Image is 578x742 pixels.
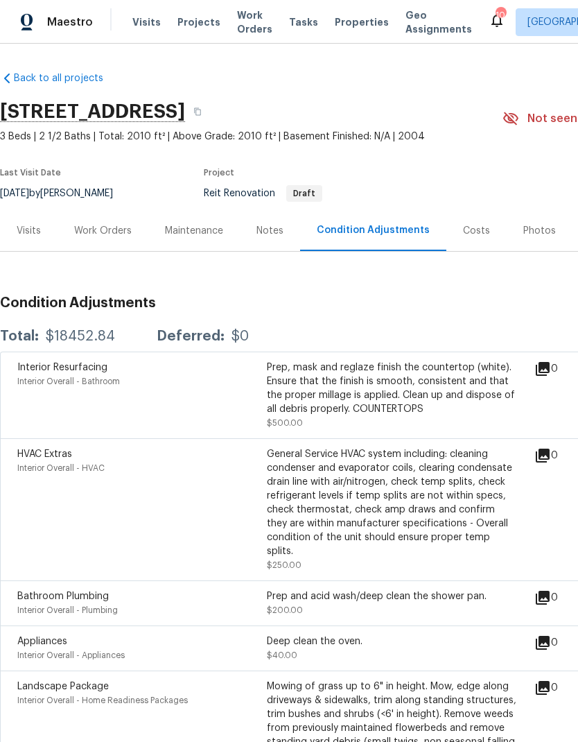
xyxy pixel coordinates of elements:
span: Interior Overall - Appliances [17,651,125,659]
span: Landscape Package [17,682,109,691]
div: Work Orders [74,224,132,238]
div: Condition Adjustments [317,223,430,237]
div: $18452.84 [46,329,115,343]
span: Visits [132,15,161,29]
div: Deferred: [157,329,225,343]
span: Tasks [289,17,318,27]
span: Project [204,169,234,177]
span: Properties [335,15,389,29]
span: $40.00 [267,651,297,659]
div: Deep clean the oven. [267,635,516,648]
div: Prep and acid wash/deep clean the shower pan. [267,589,516,603]
div: Photos [523,224,556,238]
span: Interior Overall - Home Readiness Packages [17,696,188,705]
span: Interior Overall - Bathroom [17,377,120,386]
span: Bathroom Plumbing [17,592,109,601]
span: Geo Assignments [405,8,472,36]
div: Visits [17,224,41,238]
span: Reit Renovation [204,189,322,198]
span: Draft [288,189,321,198]
span: Interior Overall - Plumbing [17,606,118,614]
span: $250.00 [267,561,301,569]
span: Interior Resurfacing [17,363,107,372]
span: Maestro [47,15,93,29]
div: General Service HVAC system including: cleaning condenser and evaporator coils, clearing condensa... [267,447,516,558]
button: Copy Address [185,99,210,124]
span: $500.00 [267,419,303,427]
span: Work Orders [237,8,272,36]
div: Prep, mask and reglaze finish the countertop (white). Ensure that the finish is smooth, consisten... [267,361,516,416]
div: Notes [256,224,283,238]
div: 10 [496,8,505,22]
div: $0 [231,329,249,343]
span: Projects [177,15,220,29]
div: Maintenance [165,224,223,238]
span: Interior Overall - HVAC [17,464,105,472]
span: $200.00 [267,606,303,614]
div: Costs [463,224,490,238]
span: HVAC Extras [17,449,72,459]
span: Appliances [17,637,67,646]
